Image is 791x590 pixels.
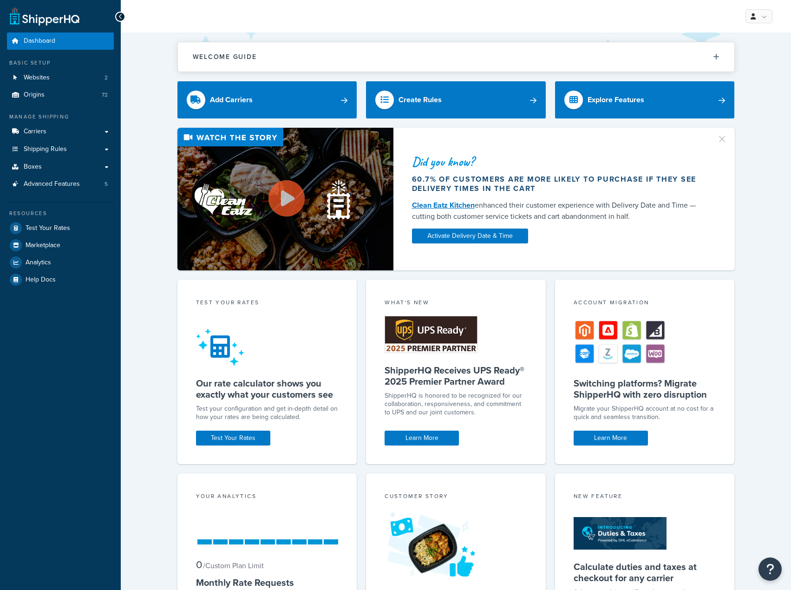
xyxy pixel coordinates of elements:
span: Websites [24,74,50,82]
div: 60.7% of customers are more likely to purchase if they see delivery times in the cart [412,175,706,193]
a: Analytics [7,254,114,271]
div: Manage Shipping [7,113,114,121]
span: Boxes [24,163,42,171]
a: Test Your Rates [196,431,270,446]
a: Marketplace [7,237,114,254]
div: Test your rates [196,298,339,309]
h5: Calculate duties and taxes at checkout for any carrier [574,561,716,583]
div: Explore Features [588,93,644,106]
p: ShipperHQ is honored to be recognized for our collaboration, responsiveness, and commitment to UP... [385,392,527,417]
img: Video thumbnail [177,128,393,270]
span: 2 [105,74,108,82]
a: Advanced Features5 [7,176,114,193]
span: Marketplace [26,242,60,249]
span: Origins [24,91,45,99]
span: 5 [105,180,108,188]
span: 0 [196,557,202,572]
div: Account Migration [574,298,716,309]
a: Clean Eatz Kitchen [412,200,475,210]
a: Origins72 [7,86,114,104]
div: What's New [385,298,527,309]
div: Create Rules [399,93,442,106]
div: Migrate your ShipperHQ account at no cost for a quick and seamless transition. [574,405,716,421]
a: Learn More [385,431,459,446]
a: Websites2 [7,69,114,86]
h2: Welcome Guide [193,53,257,60]
h5: Our rate calculator shows you exactly what your customers see [196,378,339,400]
a: Test Your Rates [7,220,114,236]
a: Add Carriers [177,81,357,118]
div: New Feature [574,492,716,503]
a: Activate Delivery Date & Time [412,229,528,243]
span: Advanced Features [24,180,80,188]
li: Origins [7,86,114,104]
li: Websites [7,69,114,86]
span: Help Docs [26,276,56,284]
div: Basic Setup [7,59,114,67]
div: Add Carriers [210,93,253,106]
span: Carriers [24,128,46,136]
span: Analytics [26,259,51,267]
a: Boxes [7,158,114,176]
div: Did you know? [412,155,706,168]
div: enhanced their customer experience with Delivery Date and Time — cutting both customer service ti... [412,200,706,222]
span: 72 [102,91,108,99]
div: Resources [7,210,114,217]
small: / Custom Plan Limit [203,560,264,571]
div: Your Analytics [196,492,339,503]
button: Welcome Guide [178,42,734,72]
span: Shipping Rules [24,145,67,153]
button: Open Resource Center [758,557,782,581]
span: Test Your Rates [26,224,70,232]
a: Explore Features [555,81,735,118]
h5: Monthly Rate Requests [196,577,339,588]
span: Dashboard [24,37,55,45]
h5: ShipperHQ Receives UPS Ready® 2025 Premier Partner Award [385,365,527,387]
a: Shipping Rules [7,141,114,158]
a: Create Rules [366,81,546,118]
div: Test your configuration and get in-depth detail on how your rates are being calculated. [196,405,339,421]
a: Dashboard [7,33,114,50]
li: Advanced Features [7,176,114,193]
a: Carriers [7,123,114,140]
a: Help Docs [7,271,114,288]
h5: Switching platforms? Migrate ShipperHQ with zero disruption [574,378,716,400]
div: Customer Story [385,492,527,503]
a: Learn More [574,431,648,446]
